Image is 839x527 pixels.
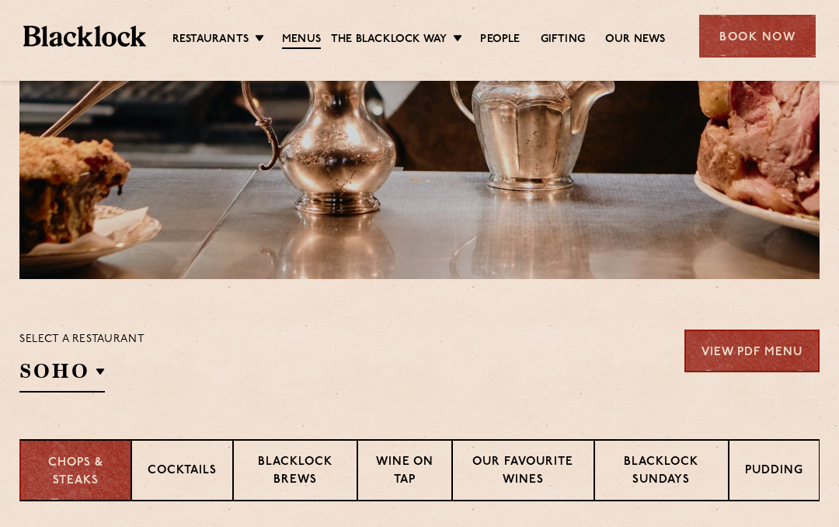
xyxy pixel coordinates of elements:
[611,454,712,490] p: Blacklock Sundays
[148,462,217,482] p: Cocktails
[172,32,249,47] a: Restaurants
[684,330,820,372] a: View PDF Menu
[480,32,520,47] a: People
[541,32,585,47] a: Gifting
[374,454,436,490] p: Wine on Tap
[23,26,146,47] img: BL_Textured_Logo-footer-cropped.svg
[468,454,578,490] p: Our favourite wines
[331,32,447,47] a: The Blacklock Way
[699,15,816,58] div: Book Now
[19,358,105,393] h2: SOHO
[282,32,321,49] a: Menus
[19,330,144,350] p: Select a restaurant
[249,454,341,490] p: Blacklock Brews
[37,455,115,490] p: Chops & Steaks
[745,462,803,482] p: Pudding
[605,32,666,47] a: Our News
